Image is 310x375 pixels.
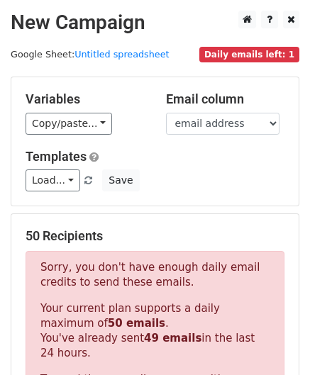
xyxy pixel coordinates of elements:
h5: 50 Recipients [26,228,284,244]
a: Copy/paste... [26,113,112,135]
p: Your current plan supports a daily maximum of . You've already sent in the last 24 hours. [40,301,270,361]
a: Daily emails left: 1 [199,49,299,60]
h5: Email column [166,91,285,107]
small: Google Sheet: [11,49,170,60]
span: Daily emails left: 1 [199,47,299,62]
strong: 49 emails [144,332,201,345]
a: Load... [26,169,80,191]
a: Templates [26,149,87,164]
h5: Variables [26,91,145,107]
h2: New Campaign [11,11,299,35]
iframe: Chat Widget [239,307,310,375]
button: Save [102,169,139,191]
a: Untitled spreadsheet [74,49,169,60]
strong: 50 emails [108,317,165,330]
p: Sorry, you don't have enough daily email credits to send these emails. [40,260,270,290]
